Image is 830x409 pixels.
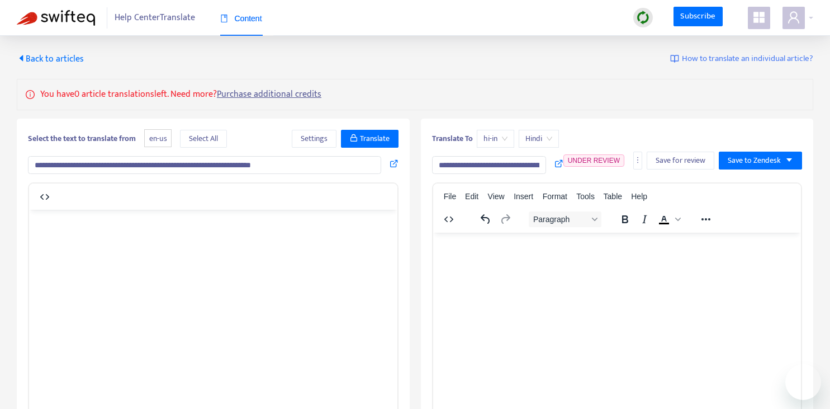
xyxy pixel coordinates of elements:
span: Select All [189,133,218,145]
img: Swifteq [17,10,95,26]
button: Settings [292,130,336,148]
span: hi-in [483,130,508,147]
span: en-us [144,129,172,148]
p: You have 0 article translations left. Need more? [40,88,321,101]
button: Select All [180,130,227,148]
span: Help Center Translate [115,7,195,29]
b: Translate To [432,132,473,145]
span: Help [631,192,647,201]
span: UNDER REVIEW [568,157,620,164]
button: Reveal or hide additional toolbar items [696,211,715,227]
span: Table [604,192,622,201]
span: user [787,11,800,24]
b: Select the text to translate from [28,132,136,145]
img: sync.dc5367851b00ba804db3.png [636,11,650,25]
span: Edit [465,192,478,201]
button: Italic [635,211,654,227]
a: How to translate an individual article? [670,53,813,65]
span: Insert [514,192,533,201]
button: Save to Zendeskcaret-down [719,152,802,170]
span: more [634,156,642,164]
iframe: Button to launch messaging window [785,364,821,400]
div: Text color Black [654,211,682,227]
button: more [633,152,642,170]
button: Save for review [647,152,714,170]
span: appstore [752,11,766,24]
span: File [444,192,457,201]
span: Settings [301,133,328,145]
span: How to translate an individual article? [682,53,813,65]
button: Undo [476,211,495,227]
button: Redo [496,211,515,227]
span: Hindi [525,130,552,147]
button: Translate [341,130,399,148]
span: Save for review [656,154,705,167]
span: Format [543,192,567,201]
a: Purchase additional credits [217,87,321,102]
span: Translate [360,133,390,145]
button: Block Paragraph [529,211,601,227]
span: caret-left [17,54,26,63]
button: Bold [615,211,634,227]
span: Tools [576,192,595,201]
span: Back to articles [17,51,84,67]
span: Save to Zendesk [728,154,781,167]
img: image-link [670,54,679,63]
span: caret-down [785,156,793,164]
span: info-circle [26,88,35,99]
span: book [220,15,228,22]
span: View [488,192,505,201]
span: Content [220,14,262,23]
span: Paragraph [533,215,588,224]
a: Subscribe [674,7,723,27]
